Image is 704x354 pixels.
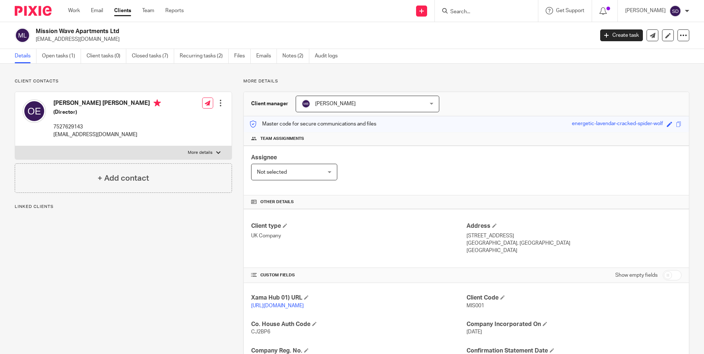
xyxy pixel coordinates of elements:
[467,222,682,230] h4: Address
[600,29,643,41] a: Create task
[42,49,81,63] a: Open tasks (1)
[15,6,52,16] img: Pixie
[251,222,466,230] h4: Client type
[467,321,682,328] h4: Company Incorporated On
[556,8,584,13] span: Get Support
[260,136,304,142] span: Team assignments
[251,321,466,328] h4: Co. House Auth Code
[36,28,478,35] h2: Mission Wave Apartments Ltd
[53,123,161,131] p: 7527629143
[251,294,466,302] h4: Xama Hub 01) URL
[36,36,589,43] p: [EMAIL_ADDRESS][DOMAIN_NAME]
[467,232,682,240] p: [STREET_ADDRESS]
[132,49,174,63] a: Closed tasks (7)
[15,49,36,63] a: Details
[282,49,309,63] a: Notes (2)
[68,7,80,14] a: Work
[15,204,232,210] p: Linked clients
[251,232,466,240] p: UK Company
[467,329,482,334] span: [DATE]
[91,7,103,14] a: Email
[15,28,30,43] img: svg%3E
[625,7,666,14] p: [PERSON_NAME]
[87,49,126,63] a: Client tasks (0)
[249,120,376,128] p: Master code for secure communications and files
[243,78,689,84] p: More details
[467,294,682,302] h4: Client Code
[256,49,277,63] a: Emails
[615,272,658,279] label: Show empty fields
[251,272,466,278] h4: CUSTOM FIELDS
[467,247,682,254] p: [GEOGRAPHIC_DATA]
[450,9,516,15] input: Search
[260,199,294,205] span: Other details
[114,7,131,14] a: Clients
[257,170,287,175] span: Not selected
[467,240,682,247] p: [GEOGRAPHIC_DATA], [GEOGRAPHIC_DATA]
[15,78,232,84] p: Client contacts
[98,173,149,184] h4: + Add contact
[154,99,161,107] i: Primary
[53,131,161,138] p: [EMAIL_ADDRESS][DOMAIN_NAME]
[669,5,681,17] img: svg%3E
[251,303,304,308] a: [URL][DOMAIN_NAME]
[467,303,484,308] span: MIS001
[188,150,212,156] p: More details
[142,7,154,14] a: Team
[251,329,270,334] span: CJ2BP6
[251,155,277,160] span: Assignee
[315,101,356,106] span: [PERSON_NAME]
[251,100,288,107] h3: Client manager
[165,7,184,14] a: Reports
[180,49,229,63] a: Recurring tasks (2)
[302,99,310,108] img: svg%3E
[53,109,161,116] h5: (Director)
[22,99,46,123] img: svg%3E
[234,49,251,63] a: Files
[572,120,663,128] div: energetic-lavendar-cracked-spider-wolf
[315,49,343,63] a: Audit logs
[53,99,161,109] h4: [PERSON_NAME] [PERSON_NAME]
